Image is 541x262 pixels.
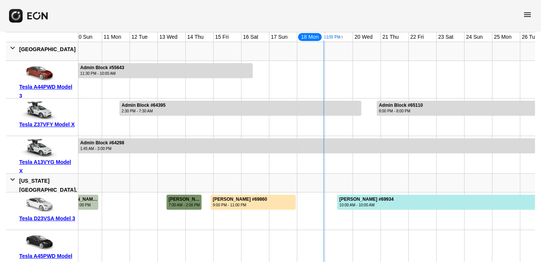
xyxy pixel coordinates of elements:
div: 1:45 AM - 3:00 PM [80,146,124,151]
span: menu [523,10,532,19]
div: 8:00 PM - 8:00 PM [379,108,423,114]
img: car [19,64,57,82]
img: car [19,195,57,214]
div: Tesla A44PWD Model 3 [19,82,75,100]
div: [US_STATE][GEOGRAPHIC_DATA], [GEOGRAPHIC_DATA] [19,176,77,203]
div: Rented for 2 days by Fisnik Bedrija Current status is completed [166,192,202,210]
div: [PERSON_NAME] #69934 [339,197,394,202]
div: Tesla Z37VFY Model X [19,120,75,129]
div: 12 Tue [130,32,149,42]
div: 10:00 AM - 10:00 AM [339,202,394,208]
div: 23 Sat [437,32,455,42]
img: car [19,101,57,120]
div: Rented for 4 days by Sheldon Goodridge Current status is billable [210,192,296,210]
div: Admin Block #55643 [80,65,124,71]
div: [GEOGRAPHIC_DATA] [19,45,76,54]
img: car [19,139,57,158]
div: 20 Wed [353,32,374,42]
div: 11:30 PM - 10:00 AM [80,71,124,76]
div: 22 Fri [409,32,425,42]
div: 9:00 PM - 11:00 PM [213,202,267,208]
div: Admin Block #64298 [80,140,124,146]
div: Rented for 2 days by Hovhannes Grigoryan Current status is completed [57,192,99,210]
div: [PERSON_NAME] #69860 [213,197,267,202]
div: 2:30 PM - 7:30 AM [122,108,166,114]
div: Rented for 9 days by Admin Block Current status is rental [119,98,362,116]
div: 17 Sun [269,32,289,42]
div: [PERSON_NAME] #68715 [60,197,98,202]
div: 18 Mon [297,32,322,42]
div: 16 Sat [241,32,260,42]
div: 13 Wed [158,32,179,42]
div: Tesla A13VYG Model X [19,158,75,176]
div: Tesla D23VSA Model 3 [19,214,75,223]
div: Admin Block #65110 [379,103,423,108]
img: car [19,233,57,251]
div: 24 Sun [465,32,484,42]
div: 15 Fri [214,32,230,42]
div: 9:00 AM - 9:00 PM [60,202,98,208]
div: 19 Tue [325,32,344,42]
div: 14 Thu [186,32,205,42]
div: Admin Block #64395 [122,103,166,108]
div: 11 Mon [102,32,123,42]
div: 25 Mon [492,32,513,42]
div: 7:00 AM - 2:00 PM [169,202,201,208]
div: 21 Thu [381,32,400,42]
div: [PERSON_NAME] #69111 [169,197,201,202]
div: 10 Sun [74,32,94,42]
div: 26 Tue [520,32,539,42]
